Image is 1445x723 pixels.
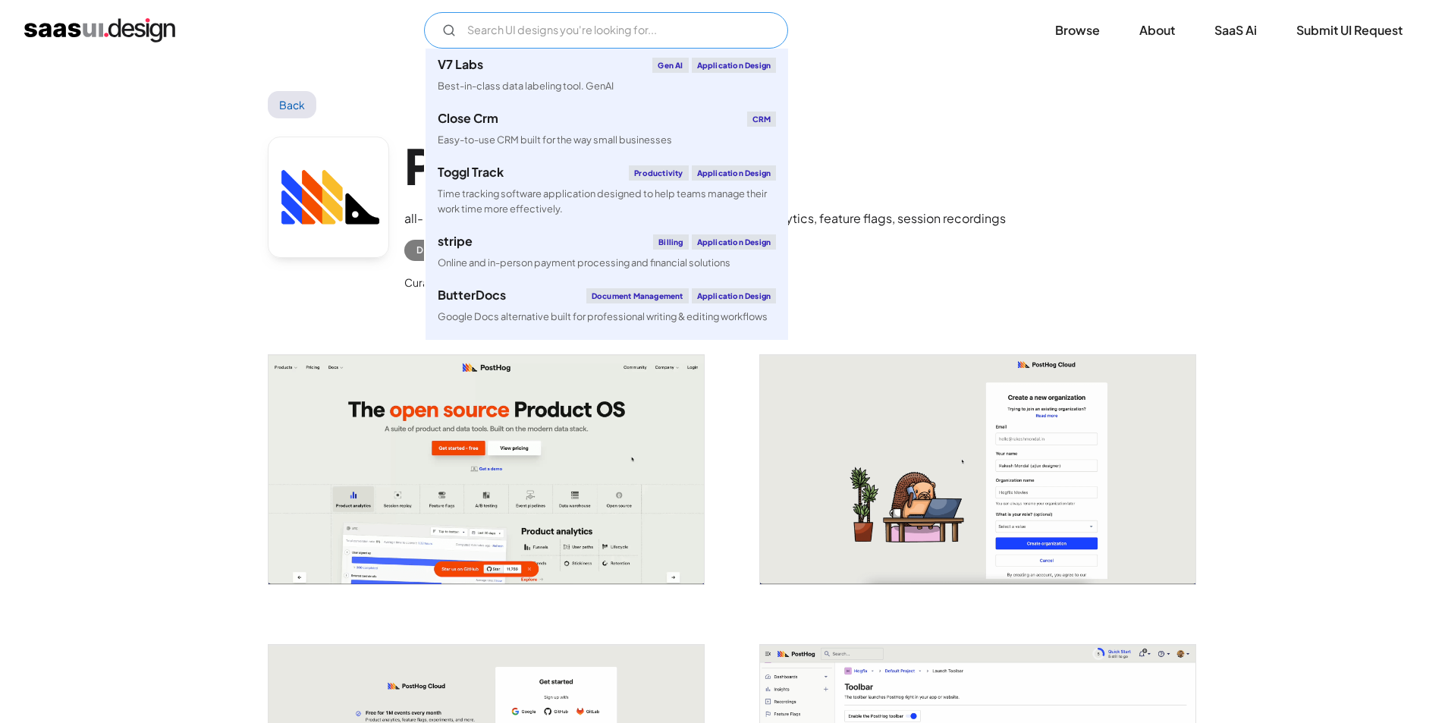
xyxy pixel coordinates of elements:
div: stripe [438,235,473,247]
div: Application Design [692,58,777,73]
a: klaviyoEmail MarketingApplication DesignCreate personalised customer experiences across email, SM... [426,333,788,401]
h1: PostHog [404,137,1006,195]
form: Email Form [424,12,788,49]
div: V7 Labs [438,58,483,71]
a: ButterDocsDocument ManagementApplication DesignGoogle Docs alternative built for professional wri... [426,279,788,333]
div: ButterDocs [438,289,506,301]
div: Developer tools [416,241,515,259]
a: Browse [1037,14,1118,47]
div: Productivity [629,165,688,181]
div: Easy-to-use CRM built for the way small businesses [438,133,672,147]
a: open lightbox [760,355,1195,584]
img: 645b2ae9577bd36837dbc4b2_Posthog%20-%20create%20Organisation.png [760,355,1195,584]
div: Close Crm [438,112,498,124]
div: Application Design [692,288,777,303]
input: Search UI designs you're looking for... [424,12,788,49]
div: Best-in-class data labeling tool. GenAI [438,79,614,93]
div: Billing [653,234,688,250]
div: Google Docs alternative built for professional writing & editing workflows [438,310,768,324]
a: Back [268,91,317,118]
div: Time tracking software application designed to help teams manage their work time more effectively. [438,187,776,215]
div: Toggl Track [438,166,504,178]
a: open lightbox [269,355,704,584]
div: Application Design [692,165,777,181]
a: stripeBillingApplication DesignOnline and in-person payment processing and financial solutions [426,225,788,279]
div: Curated by: [404,273,463,291]
div: Application Design [692,234,777,250]
img: 645b2ae9b2f0b5e984606157_Posthog%20-.0.Still001.png [269,355,704,584]
a: About [1121,14,1193,47]
div: Gen AI [652,58,688,73]
div: Online and in-person payment processing and financial solutions [438,256,730,270]
a: Submit UI Request [1278,14,1421,47]
div: CRM [747,112,777,127]
a: SaaS Ai [1196,14,1275,47]
div: Document Management [586,288,689,303]
a: Toggl TrackProductivityApplication DesignTime tracking software application designed to help team... [426,156,788,225]
a: home [24,18,175,42]
div: all-in-one platform for building better products - with product analytics, feature flags, session... [404,209,1006,228]
a: V7 LabsGen AIApplication DesignBest-in-class data labeling tool. GenAI [426,49,788,102]
a: Close CrmCRMEasy-to-use CRM built for the way small businesses [426,102,788,156]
